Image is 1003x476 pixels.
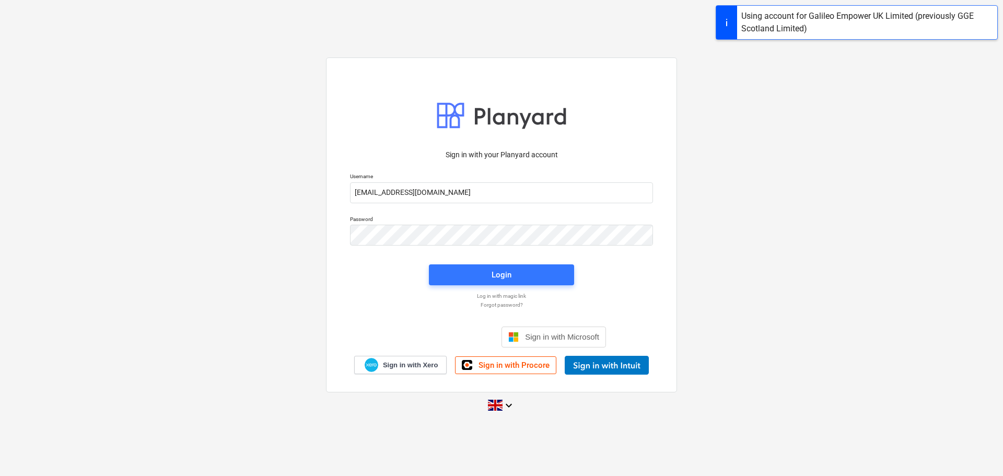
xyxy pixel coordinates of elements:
[429,264,574,285] button: Login
[350,182,653,203] input: Username
[383,361,438,370] span: Sign in with Xero
[354,356,447,374] a: Sign in with Xero
[525,332,599,341] span: Sign in with Microsoft
[503,399,515,412] i: keyboard_arrow_down
[350,149,653,160] p: Sign in with your Planyard account
[455,356,556,374] a: Sign in with Procore
[350,216,653,225] p: Password
[365,358,378,372] img: Xero logo
[492,268,511,282] div: Login
[479,361,550,370] span: Sign in with Procore
[345,293,658,299] a: Log in with magic link
[350,173,653,182] p: Username
[392,326,498,349] iframe: Sign in with Google Button
[508,332,519,342] img: Microsoft logo
[741,10,993,35] div: Using account for Galileo Empower UK Limited (previously GGE Scotland Limited)
[345,301,658,308] a: Forgot password?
